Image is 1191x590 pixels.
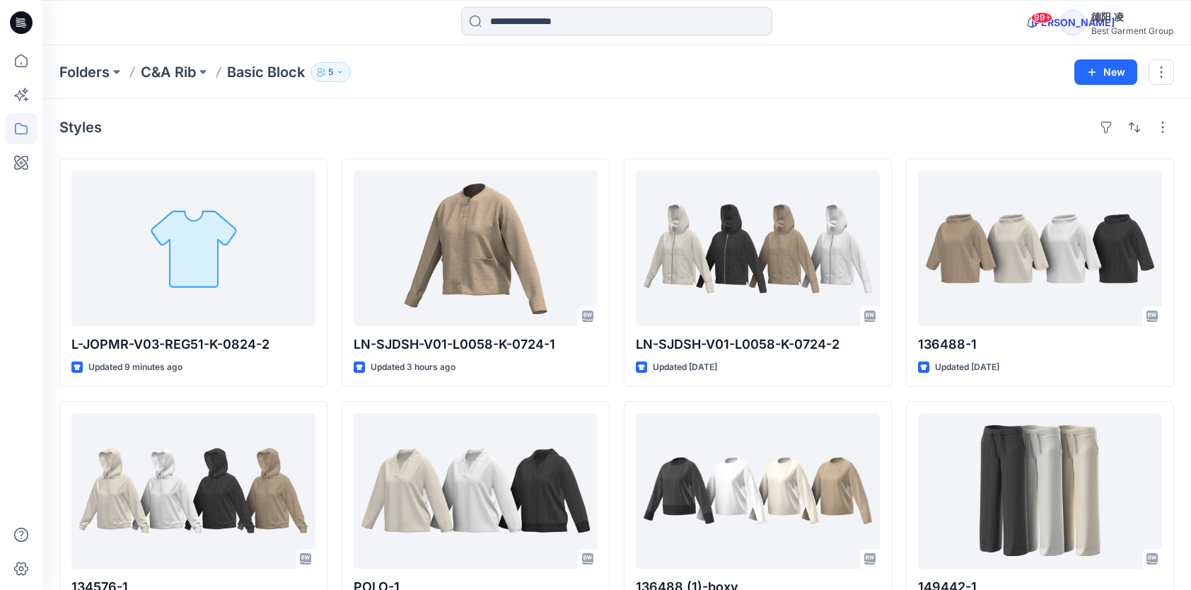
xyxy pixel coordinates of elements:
div: [PERSON_NAME] [1060,10,1086,35]
h4: Styles [59,119,102,136]
p: Updated [DATE] [653,360,717,375]
button: New [1074,59,1137,85]
p: 136488-1 [918,335,1162,354]
p: LN-SJDSH-V01-L0058-K-0724-1 [354,335,598,354]
div: Best Garment Group [1091,25,1173,36]
p: Updated 3 hours ago [371,360,455,375]
a: 136488-1 [918,170,1162,326]
a: 136488 (1)-boxy [636,413,880,569]
a: 149442-1 [918,413,1162,569]
a: LN-SJDSH-V01-L0058-K-0724-1 [354,170,598,326]
a: POLO-1 [354,413,598,569]
a: 134576-1 [71,413,315,569]
a: L-JOPMR-V03-REG51-K-0824-2 [71,170,315,326]
p: Basic Block [227,62,305,82]
a: Folders [59,62,110,82]
p: 5 [328,64,333,80]
span: 99+ [1031,12,1052,23]
p: Updated [DATE] [935,360,999,375]
a: LN-SJDSH-V01-L0058-K-0724-2 [636,170,880,326]
button: 5 [310,62,351,82]
p: LN-SJDSH-V01-L0058-K-0724-2 [636,335,880,354]
p: Updated 9 minutes ago [88,360,182,375]
a: C&A Rib [141,62,196,82]
p: L-JOPMR-V03-REG51-K-0824-2 [71,335,315,354]
div: 德阳 凌 [1091,8,1173,25]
